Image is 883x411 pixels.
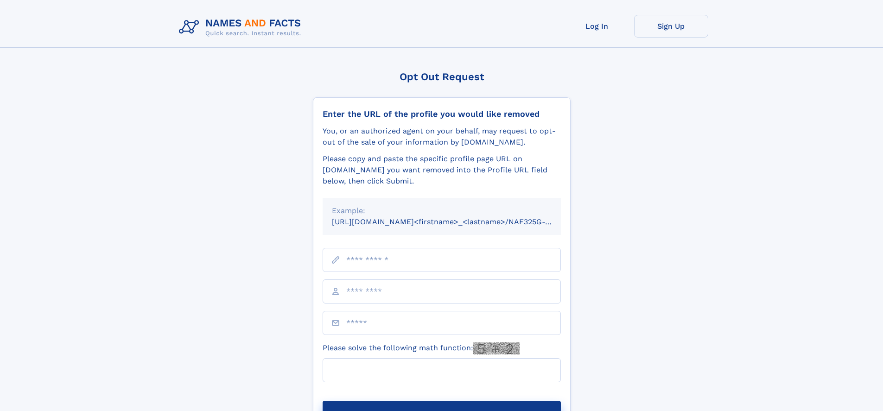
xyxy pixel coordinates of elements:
[332,205,552,216] div: Example:
[313,71,571,82] div: Opt Out Request
[323,126,561,148] div: You, or an authorized agent on your behalf, may request to opt-out of the sale of your informatio...
[332,217,578,226] small: [URL][DOMAIN_NAME]<firstname>_<lastname>/NAF325G-xxxxxxxx
[323,153,561,187] div: Please copy and paste the specific profile page URL on [DOMAIN_NAME] you want removed into the Pr...
[323,109,561,119] div: Enter the URL of the profile you would like removed
[634,15,708,38] a: Sign Up
[323,342,520,354] label: Please solve the following math function:
[175,15,309,40] img: Logo Names and Facts
[560,15,634,38] a: Log In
